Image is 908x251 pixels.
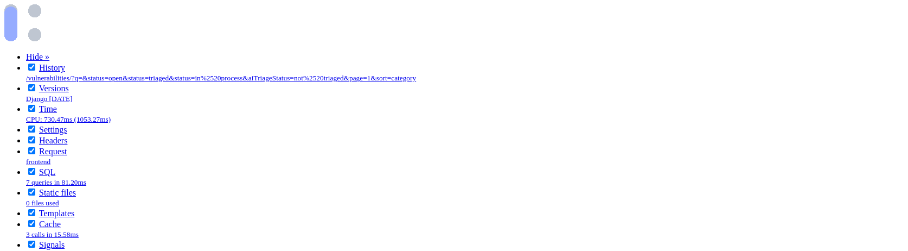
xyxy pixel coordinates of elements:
[26,230,79,239] small: 3 calls in 15.58ms
[39,209,75,218] a: Templates
[28,136,35,143] input: Disable for next and successive requests
[28,168,35,175] input: Disable for next and successive requests
[26,178,86,186] small: 7 queries in 81.20ms
[26,219,79,239] a: Cache3 calls in 15.58ms
[28,64,35,71] input: Disable for next and successive requests
[4,4,41,41] img: Loading...
[26,147,67,166] a: Requestfrontend
[28,125,35,133] input: Disable for next and successive requests
[26,52,49,61] a: Hide »
[26,188,76,207] a: Static files0 files used
[39,136,67,145] a: Headers
[26,63,416,82] a: History/vulnerabilities/?q=&status=open&status=triaged&status=in%2520process&aiTriageStatus=not%2...
[26,84,73,103] a: VersionsDjango [DATE]
[28,189,35,196] input: Disable for next and successive requests
[26,115,111,123] small: CPU: 730.47ms (1053.27ms)
[28,241,35,248] input: Disable for next and successive requests
[4,4,904,43] div: loading spinner
[26,95,73,103] small: Django [DATE]
[26,158,50,166] small: frontend
[28,105,35,112] input: Disable for next and successive requests
[26,167,86,186] a: SQL7 queries in 81.20ms
[28,84,35,91] input: Disable for next and successive requests
[28,220,35,227] input: Disable for next and successive requests
[28,147,35,154] input: Disable for next and successive requests
[26,104,111,123] a: TimeCPU: 730.47ms (1053.27ms)
[28,209,35,216] input: Disable for next and successive requests
[39,125,67,134] a: Settings
[26,74,416,82] small: /vulnerabilities/?q=&status=open&status=triaged&status=in%2520process&aiTriageStatus=not%2520tria...
[26,199,59,207] small: 0 files used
